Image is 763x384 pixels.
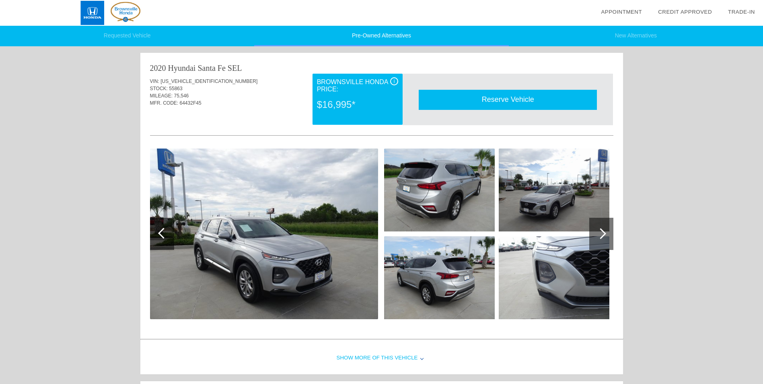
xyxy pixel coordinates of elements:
img: image.aspx [499,236,609,319]
span: MILEAGE: [150,93,173,99]
a: Appointment [601,9,642,15]
div: i [390,77,398,85]
div: SEL [228,62,242,74]
img: image.aspx [499,149,609,231]
div: Reserve Vehicle [419,90,597,109]
li: New Alternatives [509,26,763,46]
span: MFR. CODE: [150,100,179,106]
span: 75,546 [174,93,189,99]
img: image.aspx [384,236,495,319]
div: Show More of this Vehicle [140,342,623,374]
img: image.aspx [150,149,378,319]
li: Pre-Owned Alternatives [254,26,508,46]
span: 64432F45 [180,100,202,106]
span: 55863 [169,86,182,91]
span: [US_VEHICLE_IDENTIFICATION_NUMBER] [160,78,257,84]
div: $16,995* [317,94,398,115]
div: 2020 Hyundai Santa Fe [150,62,226,74]
span: STOCK: [150,86,168,91]
img: image.aspx [384,149,495,231]
span: VIN: [150,78,159,84]
div: Quoted on [DATE] 11:41:35 AM [150,111,613,124]
div: Brownsville Honda Price: [317,77,398,94]
a: Credit Approved [658,9,712,15]
a: Trade-In [728,9,755,15]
